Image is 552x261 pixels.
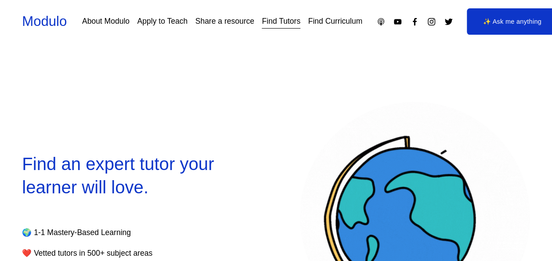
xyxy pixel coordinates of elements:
[22,153,252,199] h2: Find an expert tutor your learner will love.
[410,17,419,26] a: Facebook
[262,14,300,29] a: Find Tutors
[308,14,363,29] a: Find Curriculum
[22,226,231,240] p: 🌍 1-1 Mastery-Based Learning
[195,14,254,29] a: Share a resource
[427,17,436,26] a: Instagram
[393,17,402,26] a: YouTube
[444,17,453,26] a: Twitter
[22,246,231,261] p: ❤️ Vetted tutors in 500+ subject areas
[376,17,386,26] a: Apple Podcasts
[22,14,67,29] a: Modulo
[82,14,130,29] a: About Modulo
[137,14,188,29] a: Apply to Teach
